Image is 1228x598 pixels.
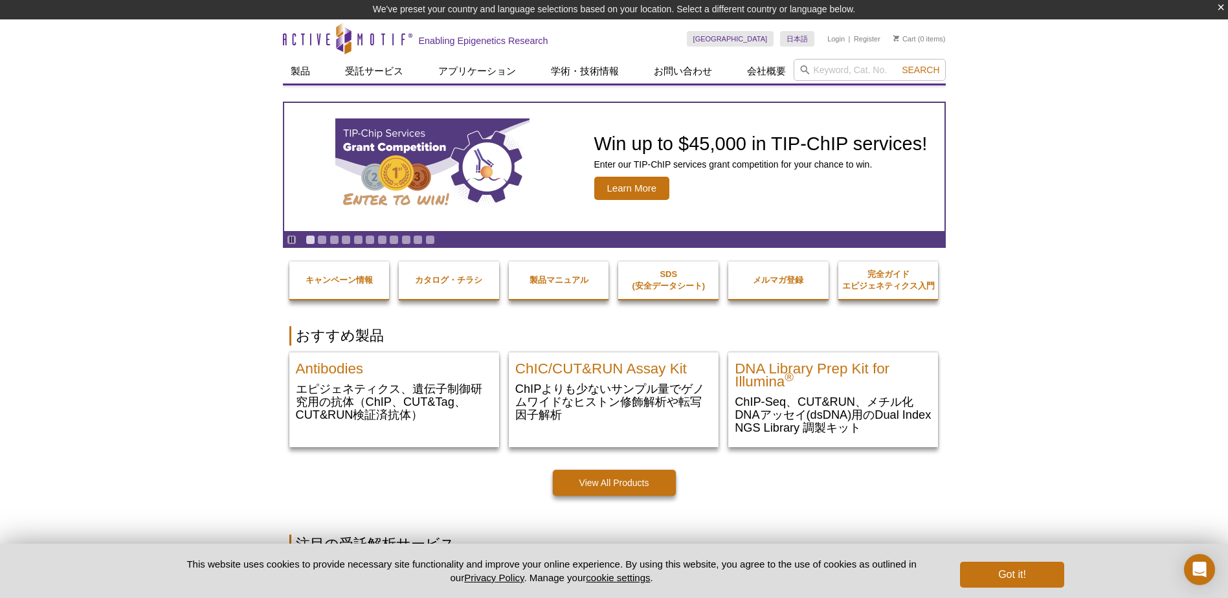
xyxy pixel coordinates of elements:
[353,235,363,245] a: Go to slide 5
[594,134,928,153] h2: Win up to $45,000 in TIP-ChIP services!
[594,177,670,200] span: Learn More
[728,352,938,447] a: DNA Library Prep Kit for Illumina DNA Library Prep Kit for Illumina® ChIP-Seq、CUT&RUN、メチル化DNAアッセイ...
[425,235,435,245] a: Go to slide 11
[289,352,499,434] a: All Antibodies Antibodies エピジェネティクス、遺伝子制御研究用の抗体（ChIP、CUT&Tag、CUT&RUN検証済抗体）
[849,31,851,47] li: |
[842,269,935,291] strong: 完全ガイド エピジェネティクス入門
[509,352,719,434] a: ChIC/CUT&RUN Assay Kit ChIC/CUT&RUN Assay Kit ChIPよりも少ないサンプル量でゲノムワイドなヒストン修飾解析や転写因子解析
[739,59,794,83] a: 会社概要
[543,59,627,83] a: 学術・技術情報
[838,256,939,305] a: 完全ガイドエピジェネティクス入門
[509,261,609,299] a: 製品マニュアル
[401,235,411,245] a: Go to slide 9
[284,103,944,231] article: TIP-ChIP Services Grant Competition
[306,275,373,285] strong: キャンペーン情報
[618,256,719,305] a: SDS(安全データシート)
[780,31,814,47] a: 日本語
[289,261,390,299] a: キャンペーン情報
[335,118,530,216] img: TIP-ChIP Services Grant Competition
[687,31,774,47] a: [GEOGRAPHIC_DATA]
[515,356,712,375] h2: ChIC/CUT&RUN Assay Kit
[594,159,928,170] p: Enter our TIP-ChIP services grant competition for your chance to win.
[586,572,650,583] button: cookie settings
[377,235,387,245] a: Go to slide 7
[960,562,1064,588] button: Got it!
[893,34,916,43] a: Cart
[893,35,899,41] img: Your Cart
[341,235,351,245] a: Go to slide 4
[464,572,524,583] a: Privacy Policy
[898,64,943,76] button: Search
[646,59,720,83] a: お問い合わせ
[164,557,939,584] p: This website uses cookies to provide necessary site functionality and improve your online experie...
[287,235,296,245] a: Toggle autoplay
[419,35,548,47] h2: Enabling Epigenetics Research
[785,370,794,384] sup: ®
[735,395,932,434] p: ChIP-Seq、CUT&RUN、メチル化DNAアッセイ(dsDNA)用のDual Index NGS Library 調製キット
[827,34,845,43] a: Login
[553,470,676,496] a: View All Products
[413,235,423,245] a: Go to slide 10
[296,382,493,421] p: エピジェネティクス、遺伝子制御研究用の抗体（ChIP、CUT&Tag、CUT&RUN検証済抗体）
[296,356,493,375] h2: Antibodies
[728,261,829,299] a: メルマガ登録
[365,235,375,245] a: Go to slide 6
[430,59,524,83] a: アプリケーション
[753,275,803,285] strong: メルマガ登録
[415,275,482,285] strong: カタログ・チラシ
[289,326,939,346] h2: おすすめ製品
[515,382,712,421] p: ChIPよりも少ないサンプル量でゲノムワイドなヒストン修飾解析や転写因子解析
[735,356,932,388] h2: DNA Library Prep Kit for Illumina
[530,275,588,285] strong: 製品マニュアル
[1184,554,1215,585] div: Open Intercom Messenger
[389,235,399,245] a: Go to slide 8
[283,59,318,83] a: 製品
[317,235,327,245] a: Go to slide 2
[902,65,939,75] span: Search
[632,269,705,291] strong: SDS (安全データシート)
[399,261,499,299] a: カタログ・チラシ
[854,34,880,43] a: Register
[329,235,339,245] a: Go to slide 3
[306,235,315,245] a: Go to slide 1
[893,31,946,47] li: (0 items)
[284,103,944,231] a: TIP-ChIP Services Grant Competition Win up to $45,000 in TIP-ChIP services! Enter our TIP-ChIP se...
[289,535,939,554] h2: 注目の受託解析サービス
[337,59,411,83] a: 受託サービス
[794,59,946,81] input: Keyword, Cat. No.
